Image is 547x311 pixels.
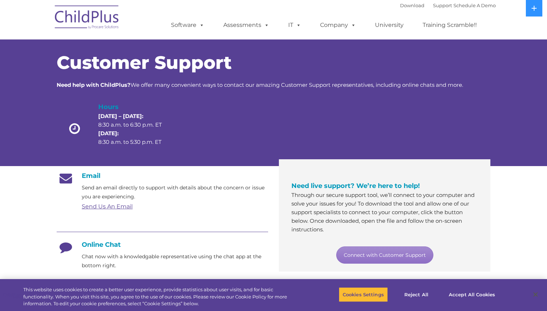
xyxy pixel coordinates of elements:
h4: Online Chat [57,241,268,249]
font: | [400,3,496,8]
button: Close [528,287,543,302]
span: Need live support? We’re here to help! [291,182,420,190]
p: Send an email directly to support with details about the concern or issue you are experiencing. [82,183,268,201]
a: Download [400,3,424,8]
button: Reject All [394,287,439,302]
a: Training Scramble!! [415,18,484,32]
span: We offer many convenient ways to contact our amazing Customer Support representatives, including ... [57,81,463,88]
a: Schedule A Demo [453,3,496,8]
strong: [DATE] – [DATE]: [98,113,143,119]
img: ChildPlus by Procare Solutions [51,0,123,36]
a: Support [433,3,452,8]
span: Customer Support [57,52,232,74]
button: Cookies Settings [339,287,388,302]
a: Company [313,18,363,32]
strong: Need help with ChildPlus? [57,81,130,88]
p: Through our secure support tool, we’ll connect to your computer and solve your issues for you! To... [291,191,478,234]
h4: Hours [98,102,174,112]
button: Accept All Cookies [445,287,499,302]
a: Send Us An Email [82,203,133,210]
a: Connect with Customer Support [336,246,433,264]
a: Software [164,18,211,32]
div: This website uses cookies to create a better user experience, provide statistics about user visit... [23,286,301,307]
p: 8:30 a.m. to 6:30 p.m. ET 8:30 a.m. to 5:30 p.m. ET [98,112,174,146]
h4: Email [57,172,268,180]
a: Assessments [216,18,276,32]
a: University [368,18,411,32]
p: Chat now with a knowledgable representative using the chat app at the bottom right. [82,252,268,270]
a: IT [281,18,308,32]
strong: [DATE]: [98,130,119,137]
